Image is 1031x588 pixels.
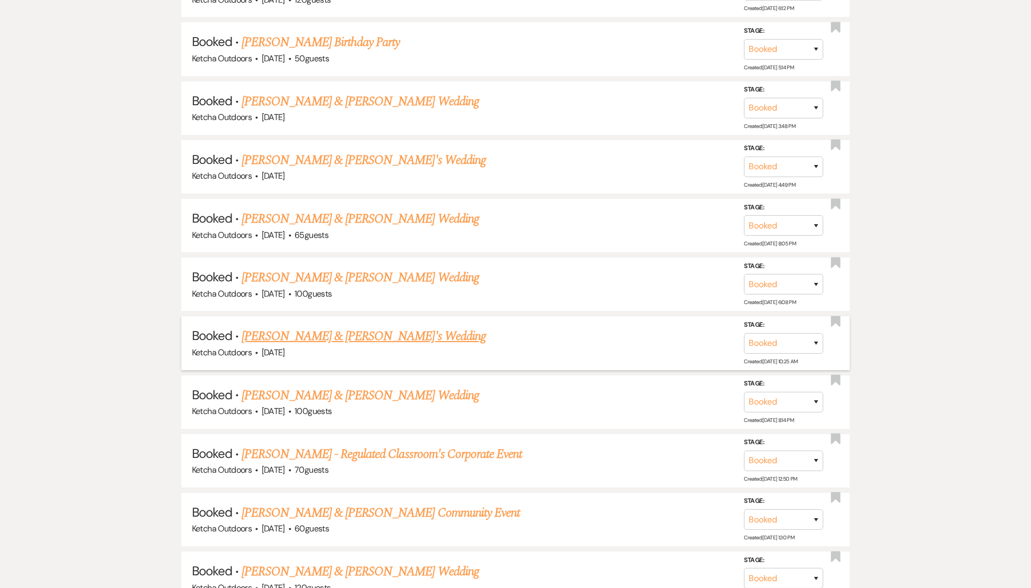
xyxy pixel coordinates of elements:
[744,495,823,507] label: Stage:
[192,347,252,358] span: Ketcha Outdoors
[242,33,400,52] a: [PERSON_NAME] Birthday Party
[192,523,252,534] span: Ketcha Outdoors
[262,229,285,241] span: [DATE]
[744,357,797,364] span: Created: [DATE] 10:25 AM
[242,151,486,170] a: [PERSON_NAME] & [PERSON_NAME]'s Wedding
[744,84,823,96] label: Stage:
[744,240,796,247] span: Created: [DATE] 8:05 PM
[242,92,478,111] a: [PERSON_NAME] & [PERSON_NAME] Wedding
[192,387,232,403] span: Booked
[192,210,232,226] span: Booked
[192,269,232,285] span: Booked
[192,112,252,123] span: Ketcha Outdoors
[262,464,285,475] span: [DATE]
[262,523,285,534] span: [DATE]
[192,151,232,168] span: Booked
[262,53,285,64] span: [DATE]
[744,63,794,70] span: Created: [DATE] 5:14 PM
[294,53,329,64] span: 50 guests
[242,503,520,522] a: [PERSON_NAME] & [PERSON_NAME] Community Event
[192,327,232,344] span: Booked
[192,504,232,520] span: Booked
[192,229,252,241] span: Ketcha Outdoors
[294,523,329,534] span: 60 guests
[744,319,823,331] label: Stage:
[262,170,285,181] span: [DATE]
[744,25,823,37] label: Stage:
[192,445,232,462] span: Booked
[192,406,252,417] span: Ketcha Outdoors
[744,555,823,566] label: Stage:
[242,209,478,228] a: [PERSON_NAME] & [PERSON_NAME] Wedding
[294,229,328,241] span: 65 guests
[744,437,823,448] label: Stage:
[744,299,796,306] span: Created: [DATE] 6:08 PM
[242,268,478,287] a: [PERSON_NAME] & [PERSON_NAME] Wedding
[744,5,794,12] span: Created: [DATE] 6:12 PM
[744,261,823,272] label: Stage:
[744,201,823,213] label: Stage:
[744,475,797,482] span: Created: [DATE] 12:50 PM
[242,327,486,346] a: [PERSON_NAME] & [PERSON_NAME]'s Wedding
[192,563,232,579] span: Booked
[192,53,252,64] span: Ketcha Outdoors
[744,181,795,188] span: Created: [DATE] 4:49 PM
[242,562,478,581] a: [PERSON_NAME] & [PERSON_NAME] Wedding
[242,445,522,464] a: [PERSON_NAME] - Regulated Classroom's Corporate Event
[262,112,285,123] span: [DATE]
[744,534,794,541] span: Created: [DATE] 1:30 PM
[192,288,252,299] span: Ketcha Outdoors
[294,464,328,475] span: 70 guests
[262,347,285,358] span: [DATE]
[192,170,252,181] span: Ketcha Outdoors
[294,406,332,417] span: 100 guests
[294,288,332,299] span: 100 guests
[744,123,795,130] span: Created: [DATE] 3:48 PM
[262,406,285,417] span: [DATE]
[262,288,285,299] span: [DATE]
[744,417,794,424] span: Created: [DATE] 8:14 PM
[242,386,478,405] a: [PERSON_NAME] & [PERSON_NAME] Wedding
[192,464,252,475] span: Ketcha Outdoors
[192,93,232,109] span: Booked
[744,143,823,154] label: Stage:
[192,33,232,50] span: Booked
[744,378,823,390] label: Stage:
